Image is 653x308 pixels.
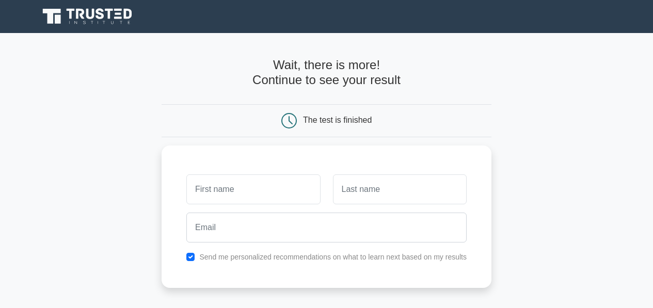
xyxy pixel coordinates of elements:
[186,174,320,204] input: First name
[303,116,372,124] div: The test is finished
[186,213,467,242] input: Email
[162,58,491,88] h4: Wait, there is more! Continue to see your result
[333,174,467,204] input: Last name
[199,253,467,261] label: Send me personalized recommendations on what to learn next based on my results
